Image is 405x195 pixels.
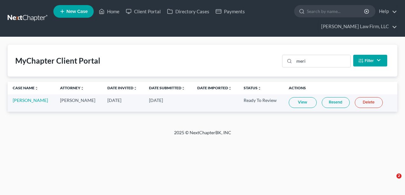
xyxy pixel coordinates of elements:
a: Client Portal [123,6,164,17]
i: unfold_more [258,86,261,90]
i: unfold_more [35,86,38,90]
a: [PERSON_NAME] [13,97,48,103]
a: Directory Cases [164,6,213,17]
div: MyChapter Client Portal [15,56,100,66]
i: unfold_more [133,86,137,90]
a: Home [96,6,123,17]
button: Filter [353,55,387,66]
span: [DATE] [149,97,163,103]
a: Delete [355,97,383,108]
a: View [289,97,317,108]
div: 2025 © NextChapterBK, INC [22,129,384,141]
input: Search... [294,55,350,67]
span: [DATE] [107,97,121,103]
input: Search by name... [307,5,365,17]
td: Ready To Review [239,94,284,112]
a: Payments [213,6,248,17]
a: Date Importedunfold_more [197,85,232,90]
a: Attorneyunfold_more [60,85,84,90]
a: Date Submittedunfold_more [149,85,185,90]
a: [PERSON_NAME] Law Firm, LLC [318,21,397,32]
a: Case Nameunfold_more [13,85,38,90]
th: Actions [284,82,397,94]
a: Help [376,6,397,17]
i: unfold_more [181,86,185,90]
a: Statusunfold_more [244,85,261,90]
a: Resend [322,97,350,108]
span: 2 [396,173,402,179]
i: unfold_more [80,86,84,90]
span: New Case [66,9,88,14]
i: unfold_more [228,86,232,90]
a: Date Invitedunfold_more [107,85,137,90]
td: [PERSON_NAME] [55,94,102,112]
iframe: Intercom live chat [383,173,399,189]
